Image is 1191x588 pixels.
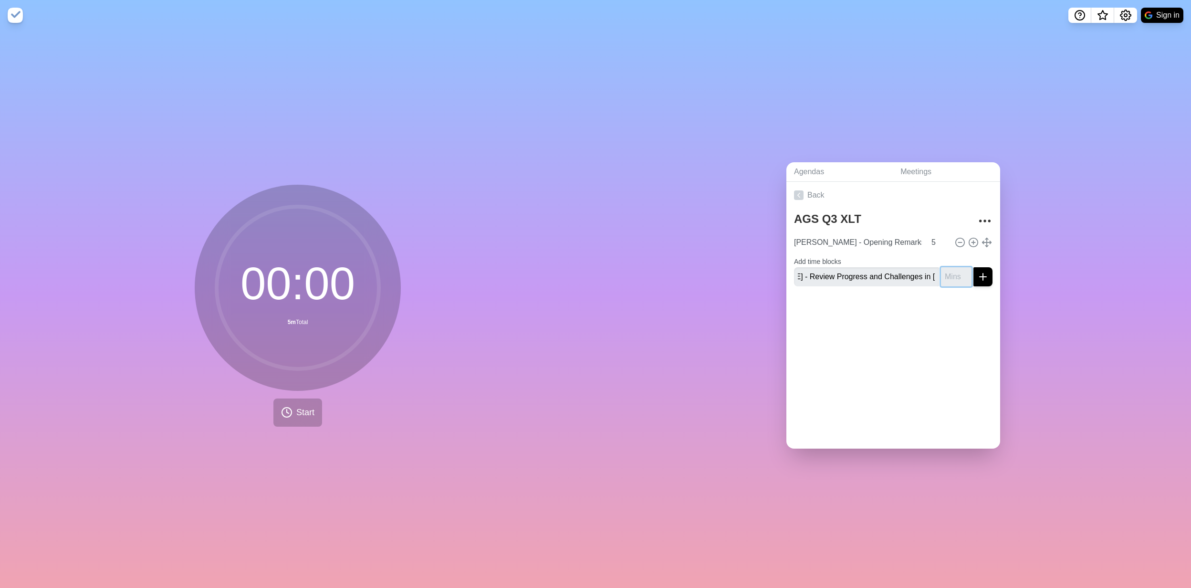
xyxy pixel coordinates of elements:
button: Help [1068,8,1091,23]
label: Add time blocks [794,258,841,265]
button: What’s new [1091,8,1114,23]
input: Mins [941,267,972,286]
input: Name [790,233,926,252]
button: Sign in [1141,8,1183,23]
button: Settings [1114,8,1137,23]
img: google logo [1145,11,1152,19]
a: Agendas [786,162,893,182]
span: Start [296,406,314,419]
input: Mins [928,233,951,252]
button: Start [273,399,322,427]
img: timeblocks logo [8,8,23,23]
input: Name [794,267,939,286]
a: Meetings [893,162,1000,182]
a: Back [786,182,1000,209]
button: More [975,211,994,231]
